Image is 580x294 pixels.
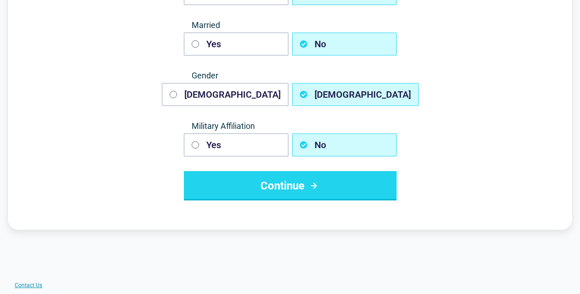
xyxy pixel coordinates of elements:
[15,282,42,289] a: Contact Us
[184,33,288,55] button: Yes
[292,33,397,55] button: No
[184,171,397,200] button: Continue
[292,83,419,106] button: [DEMOGRAPHIC_DATA]
[184,70,397,81] span: Gender
[292,133,397,156] button: No
[184,133,288,156] button: Yes
[184,121,397,132] span: Military Affiliation
[162,83,288,106] button: [DEMOGRAPHIC_DATA]
[184,20,397,31] span: Married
